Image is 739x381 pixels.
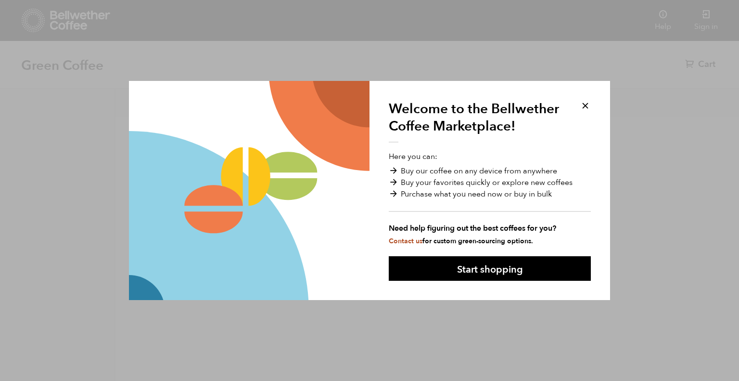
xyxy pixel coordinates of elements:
p: Here you can: [389,151,591,246]
li: Purchase what you need now or buy in bulk [389,188,591,200]
small: for custom green-sourcing options. [389,236,533,246]
strong: Need help figuring out the best coffees for you? [389,223,591,234]
button: Start shopping [389,256,591,281]
li: Buy your favorites quickly or explore new coffees [389,177,591,188]
h1: Welcome to the Bellwether Coffee Marketplace! [389,100,567,143]
a: Contact us [389,236,422,246]
li: Buy our coffee on any device from anywhere [389,165,591,177]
